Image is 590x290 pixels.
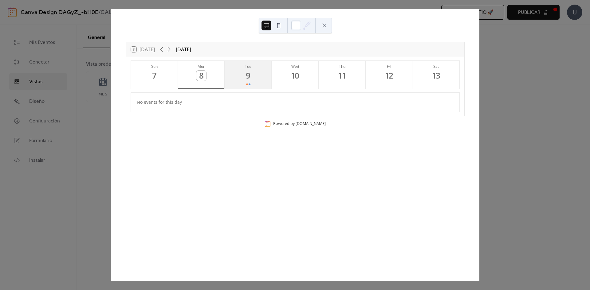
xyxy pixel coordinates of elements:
div: 11 [337,71,347,81]
button: Mon8 [178,61,225,89]
button: Tue9 [225,61,272,89]
div: Fri [368,64,411,69]
div: 12 [384,71,394,81]
div: Powered by [273,121,326,126]
div: No events for this day [132,95,459,109]
div: 10 [290,71,300,81]
div: Mon [180,64,223,69]
div: 7 [149,71,159,81]
button: Sat13 [412,61,459,89]
a: [DOMAIN_NAME] [296,121,326,126]
div: 8 [196,71,206,81]
button: Fri12 [366,61,413,89]
div: 13 [431,71,441,81]
button: Thu11 [319,61,366,89]
div: Wed [273,64,317,69]
div: [DATE] [176,46,191,53]
button: Sun7 [131,61,178,89]
div: 9 [243,71,254,81]
div: Sat [414,64,458,69]
div: Thu [321,64,364,69]
div: Tue [226,64,270,69]
button: Wed10 [272,61,319,89]
div: Sun [133,64,176,69]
